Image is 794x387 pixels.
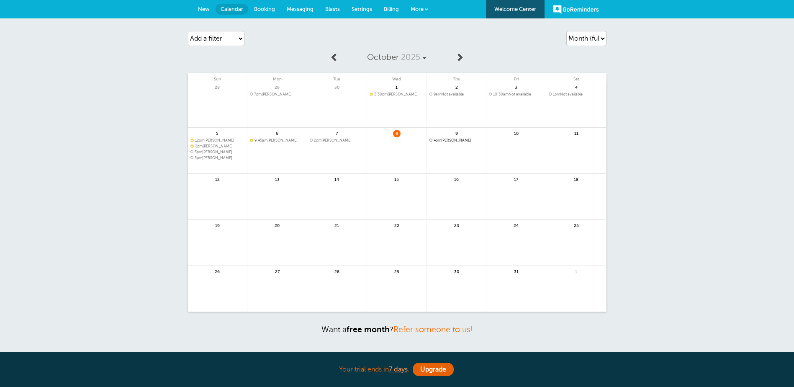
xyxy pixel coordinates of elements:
[493,92,509,96] span: 10:30am
[190,138,193,142] span: Confirmed. Changing the appointment date will unconfirm the appointment.
[429,138,484,143] a: 4pm[PERSON_NAME]
[489,92,543,97] span: Not available
[486,73,546,82] span: Fri
[216,4,248,15] a: Calendar
[188,325,606,334] p: Want a ?
[190,156,245,160] a: 5pm[PERSON_NAME]
[553,92,560,96] span: 1pm
[573,268,580,274] span: 1
[190,144,193,147] span: Confirmed. Changing the appointment date will unconfirm the appointment.
[333,176,341,182] span: 14
[333,84,341,90] span: 30
[453,130,460,136] span: 9
[393,176,401,182] span: 15
[393,268,401,274] span: 29
[273,176,281,182] span: 13
[549,92,604,97] a: 1pmNot available
[453,176,460,182] span: 16
[195,138,204,142] span: 12pm
[453,222,460,228] span: 23
[254,6,275,12] span: Booking
[429,138,484,143] span: Blakney Jimerson
[393,130,401,136] span: 8
[273,130,281,136] span: 6
[190,138,245,143] a: 12pm[PERSON_NAME]
[250,138,304,143] span: Rickey Jones
[370,92,372,95] span: Confirmed. Changing the appointment date will unconfirm the appointment.
[250,138,304,143] a: 9:45am[PERSON_NAME]
[573,84,580,90] span: 4
[367,73,427,82] span: Wed
[343,48,451,67] a: October 2025
[333,222,341,228] span: 21
[188,361,606,379] div: Your trial ends in .
[384,6,399,12] span: Billing
[434,138,441,142] span: 4pm
[549,92,604,97] span: Not available
[374,92,388,96] span: 3:30pm
[310,138,364,143] span: Angela Blazer
[453,268,460,274] span: 30
[512,130,520,136] span: 10
[287,6,313,12] span: Messaging
[190,138,245,143] span: Islande Mondesir
[489,92,543,97] a: 10:30amNot available
[573,176,580,182] span: 18
[573,130,580,136] span: 11
[273,222,281,228] span: 20
[411,6,424,12] span: More
[573,222,580,228] span: 25
[273,84,281,90] span: 29
[370,92,424,97] span: Giovanna Jones
[546,73,606,82] span: Sat
[190,156,245,160] span: Tina Gordon
[393,325,473,334] a: Refer someone to us!
[254,92,262,96] span: 7pm
[761,353,786,379] iframe: Resource center
[434,92,441,96] span: 9am
[314,138,321,142] span: 2pm
[370,92,424,97] a: 3:30pm[PERSON_NAME]
[393,222,401,228] span: 22
[188,73,247,82] span: Sun
[401,52,420,62] span: 2025
[195,144,203,148] span: 2pm
[512,84,520,90] span: 3
[325,6,340,12] span: Blasts
[512,222,520,228] span: 24
[250,138,252,142] span: Confirmed. Changing the appointment date will unconfirm the appointment.
[333,268,341,274] span: 28
[429,92,484,97] span: Not available
[250,92,304,97] a: 7pm[PERSON_NAME]
[352,6,372,12] span: Settings
[453,84,460,90] span: 2
[195,150,202,154] span: 3pm
[198,6,210,12] span: New
[213,268,221,274] span: 26
[389,366,408,373] a: 7 days
[213,222,221,228] span: 19
[413,363,454,376] a: Upgrade
[367,52,399,62] span: October
[347,325,390,334] strong: free month
[195,156,202,160] span: 5pm
[512,176,520,182] span: 17
[393,84,401,90] span: 1
[190,150,245,155] span: Amy Nicely
[427,73,486,82] span: Thu
[273,268,281,274] span: 27
[213,84,221,90] span: 28
[429,92,484,97] a: 9amNot available
[250,92,304,97] span: Teri Hanson
[512,268,520,274] span: 31
[333,130,341,136] span: 7
[213,130,221,136] span: 5
[307,73,367,82] span: Tue
[190,144,245,149] span: Courtney Konicki
[190,150,245,155] a: 3pm[PERSON_NAME]
[254,138,267,142] span: 9:45am
[310,138,364,143] a: 2pm[PERSON_NAME]
[247,73,307,82] span: Mon
[190,144,245,149] a: 2pm[PERSON_NAME]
